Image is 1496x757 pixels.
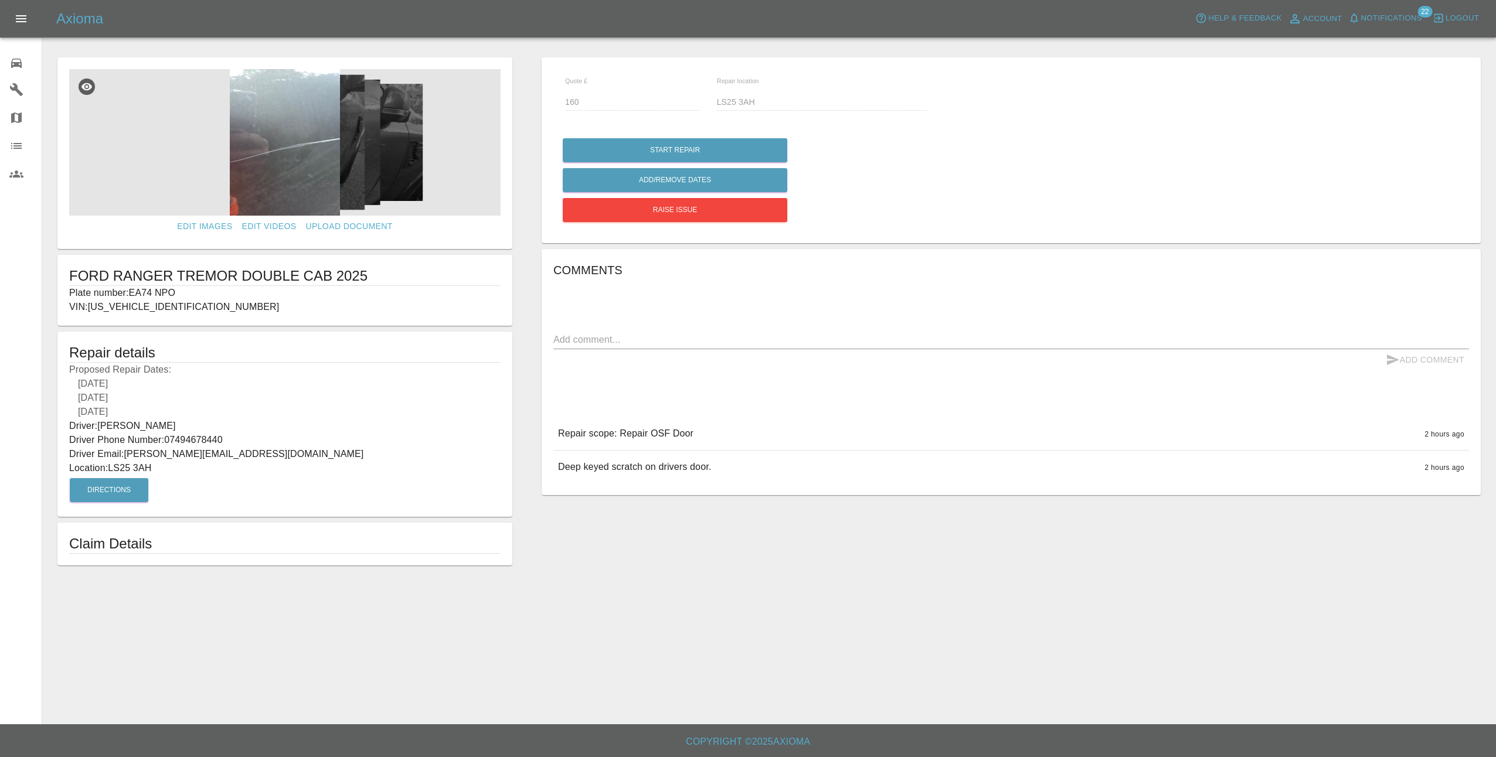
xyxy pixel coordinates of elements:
button: Directions [70,478,148,502]
h1: Claim Details [69,534,501,553]
button: Help & Feedback [1192,9,1284,28]
button: Raise issue [563,198,787,222]
h1: FORD RANGER TREMOR DOUBLE CAB 2025 [69,267,501,285]
p: Deep keyed scratch on drivers door. [558,460,711,474]
span: Quote £ [565,77,587,84]
a: Upload Document [301,216,397,237]
button: Add/Remove Dates [563,168,787,192]
h6: Comments [553,261,1469,279]
span: 2 hours ago [1424,430,1464,438]
a: Edit Videos [237,216,301,237]
div: [DATE] [69,405,501,419]
button: Start Repair [563,138,787,162]
span: Help & Feedback [1208,12,1281,25]
span: 2 hours ago [1424,463,1464,472]
h6: Copyright © 2025 Axioma [9,734,1487,750]
h5: Repair details [69,343,501,362]
span: Account [1303,12,1342,26]
p: Driver Email: [PERSON_NAME][EMAIL_ADDRESS][DOMAIN_NAME] [69,447,501,461]
p: Driver Phone Number: 07494678440 [69,433,501,447]
button: Logout [1430,9,1482,28]
a: Account [1285,9,1345,28]
img: 87eec3bc-846a-4857-ab4b-e953ebe2e593 [69,69,501,216]
p: VIN: [US_VEHICLE_IDENTIFICATION_NUMBER] [69,300,501,314]
p: Driver: [PERSON_NAME] [69,419,501,433]
button: Open drawer [7,5,35,33]
div: [DATE] [69,391,501,405]
span: Notifications [1361,12,1422,25]
p: Plate number: EA74 NPO [69,286,501,300]
div: [DATE] [69,377,501,391]
h5: Axioma [56,9,103,28]
p: Proposed Repair Dates: [69,363,501,419]
span: Repair location [717,77,759,84]
p: Repair scope: Repair OSF Door [558,427,693,441]
a: Edit Images [172,216,237,237]
span: Logout [1446,12,1479,25]
button: Notifications [1345,9,1425,28]
p: Location: LS25 3AH [69,461,501,475]
span: 22 [1417,6,1432,18]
